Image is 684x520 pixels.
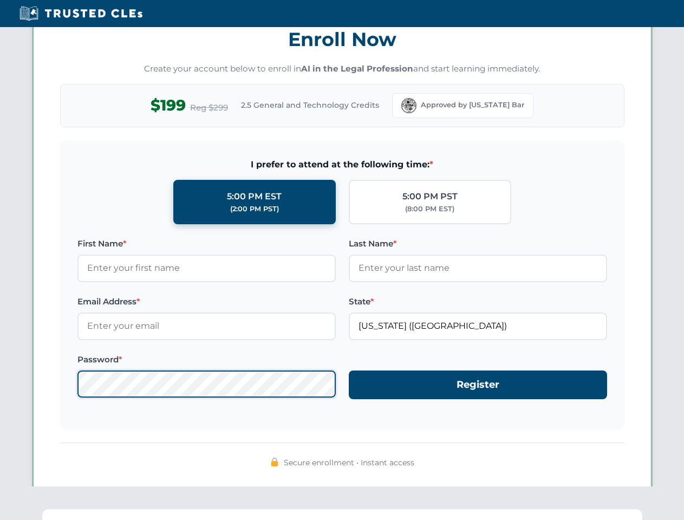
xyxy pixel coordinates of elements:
[77,295,336,308] label: Email Address
[284,457,414,469] span: Secure enrollment • Instant access
[349,255,607,282] input: Enter your last name
[401,98,416,113] img: Florida Bar
[77,353,336,366] label: Password
[349,313,607,340] input: Florida (FL)
[349,370,607,399] button: Register
[402,190,458,204] div: 5:00 PM PST
[230,204,279,214] div: (2:00 PM PST)
[77,313,336,340] input: Enter your email
[60,63,624,75] p: Create your account below to enroll in and start learning immediately.
[151,93,186,118] span: $199
[190,101,228,114] span: Reg $299
[349,295,607,308] label: State
[16,5,146,22] img: Trusted CLEs
[301,63,413,74] strong: AI in the Legal Profession
[421,100,524,110] span: Approved by [US_STATE] Bar
[349,237,607,250] label: Last Name
[77,255,336,282] input: Enter your first name
[77,158,607,172] span: I prefer to attend at the following time:
[60,22,624,56] h3: Enroll Now
[405,204,454,214] div: (8:00 PM EST)
[241,99,379,111] span: 2.5 General and Technology Credits
[77,237,336,250] label: First Name
[227,190,282,204] div: 5:00 PM EST
[270,458,279,466] img: 🔒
